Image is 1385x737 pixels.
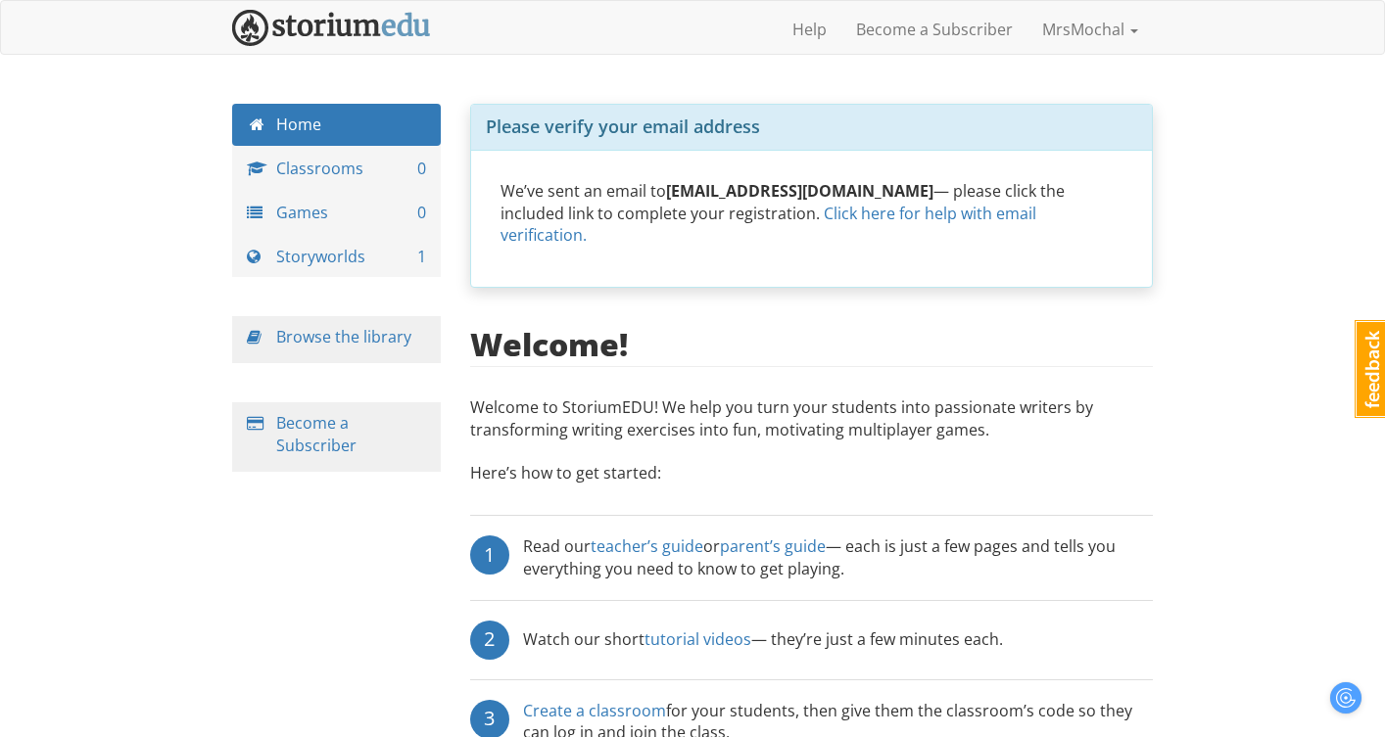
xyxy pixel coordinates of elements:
a: Storyworlds 1 [232,236,441,278]
a: Help [778,5,841,54]
a: MrsMochal [1027,5,1153,54]
div: Watch our short — they’re just a few minutes each. [523,621,1003,660]
a: Games 0 [232,192,441,234]
a: Browse the library [276,326,411,347]
span: Please verify your email address [486,115,760,138]
a: parent’s guide [720,535,826,557]
a: Click here for help with email verification. [501,203,1036,247]
img: StoriumEDU [232,10,431,46]
div: Read our or — each is just a few pages and tells you everything you need to know to get playing. [523,535,1154,580]
p: We’ve sent an email to — please click the included link to complete your registration. [501,180,1123,248]
strong: [EMAIL_ADDRESS][DOMAIN_NAME] [666,180,933,202]
span: 1 [417,246,426,268]
h2: Welcome! [470,327,628,361]
span: 0 [417,202,426,224]
a: tutorial videos [645,628,751,650]
p: Here’s how to get started: [470,462,1154,504]
a: Become a Subscriber [841,5,1027,54]
div: 2 [470,621,509,660]
a: Become a Subscriber [276,412,357,456]
p: Welcome to StoriumEDU! We help you turn your students into passionate writers by transforming wri... [470,396,1154,451]
span: 0 [417,158,426,180]
div: 1 [470,535,509,575]
a: Create a classroom [523,700,666,721]
a: Classrooms 0 [232,148,441,190]
a: Home [232,104,441,146]
a: teacher’s guide [591,535,703,557]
